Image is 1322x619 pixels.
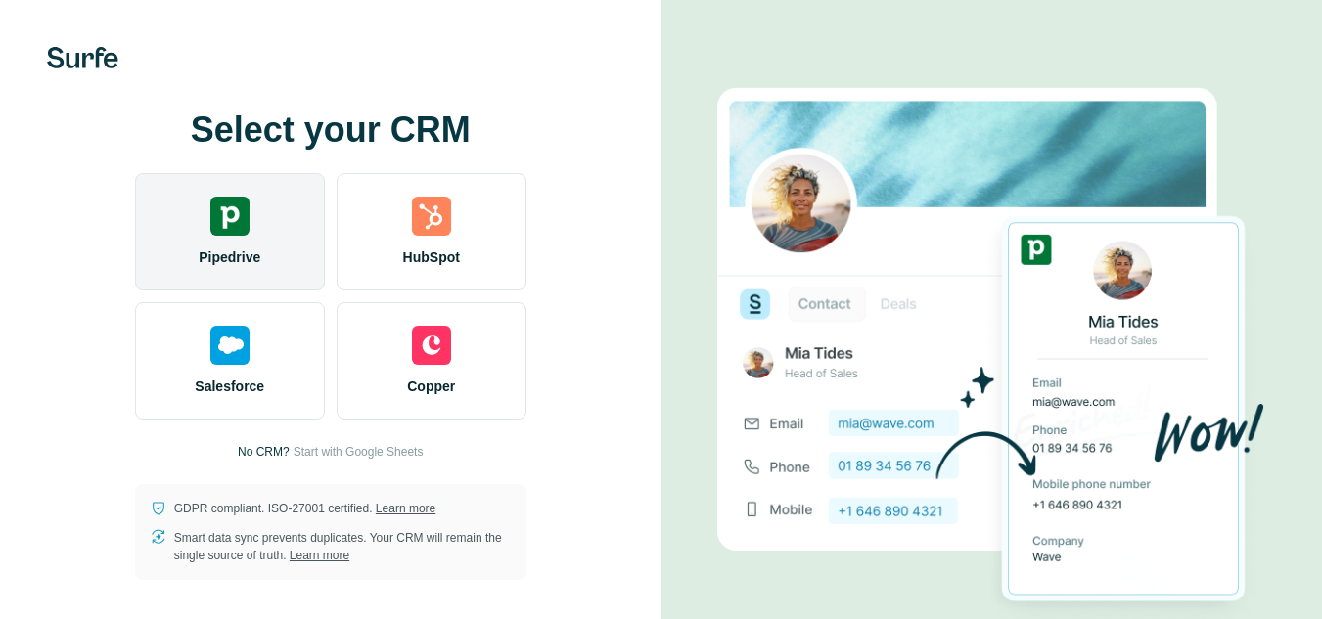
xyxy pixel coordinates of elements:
[47,47,118,68] img: Surfe's logo
[174,500,435,517] p: GDPR compliant. ISO-27001 certified.
[238,443,290,461] p: No CRM?
[135,111,526,150] h1: Select your CRM
[174,529,511,564] p: Smart data sync prevents duplicates. Your CRM will remain the single source of truth.
[210,197,250,236] img: pipedrive's logo
[412,197,451,236] img: hubspot's logo
[403,247,460,267] span: HubSpot
[407,376,455,396] span: Copper
[290,549,349,562] a: Learn more
[210,326,250,365] img: salesforce's logo
[195,376,264,396] span: Salesforce
[199,247,260,267] span: Pipedrive
[412,326,451,365] img: copper's logo
[294,443,424,461] button: Start with Google Sheets
[376,502,435,515] a: Learn more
